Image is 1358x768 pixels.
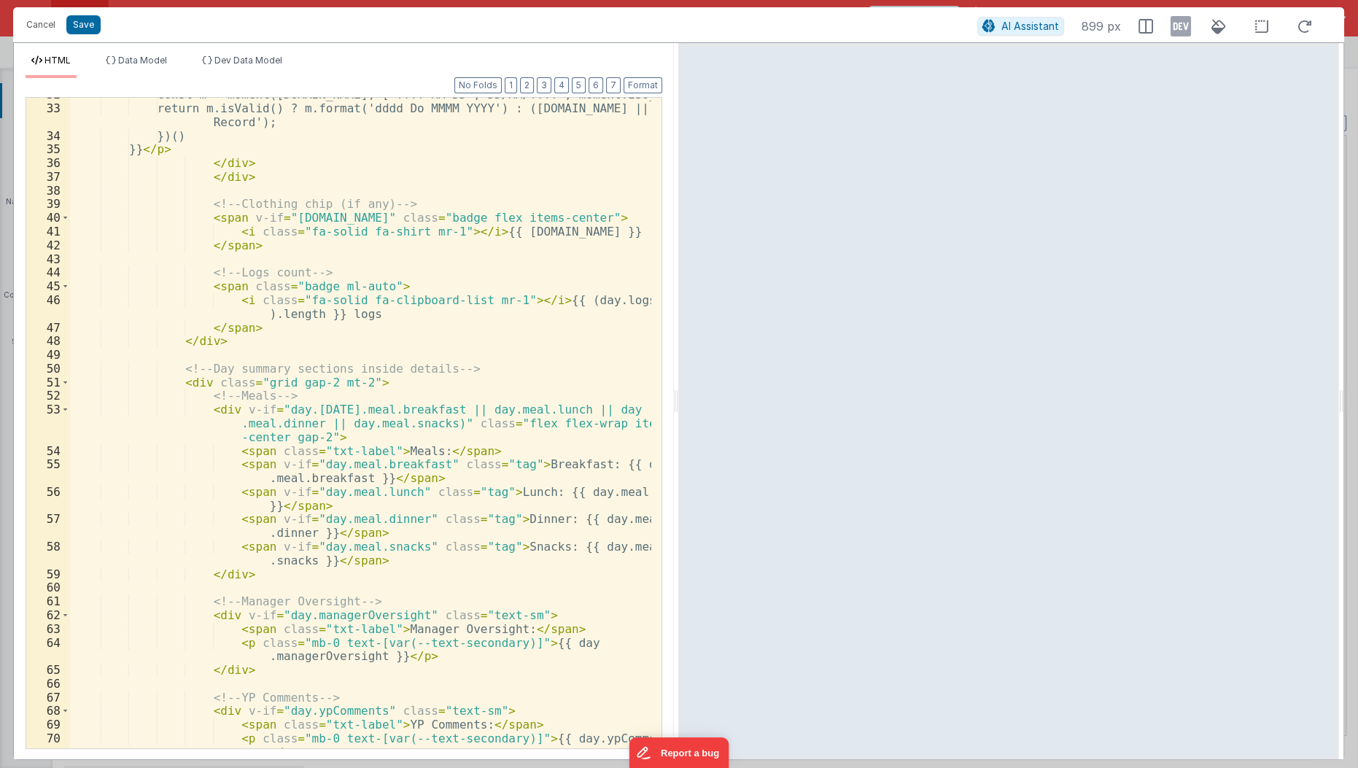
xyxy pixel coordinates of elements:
div: 69 [26,718,70,732]
span: HTML [44,55,71,66]
div: 49 [26,348,70,362]
div: 53 [26,403,70,443]
div: 55 [26,457,70,485]
div: 41 [26,225,70,238]
div: 64 [26,636,70,664]
div: 34 [26,129,70,143]
div: 59 [26,567,70,581]
div: 57 [26,512,70,540]
div: 43 [26,252,70,266]
div: 67 [26,691,70,705]
div: 39 [26,197,70,211]
div: 68 [26,704,70,718]
div: 70 [26,732,70,759]
span: Data Model [118,55,167,66]
button: 3 [537,77,551,93]
span: 899 px [1082,18,1121,35]
div: 46 [26,293,70,321]
div: 54 [26,444,70,458]
button: Format [624,77,662,93]
div: 61 [26,594,70,608]
div: 51 [26,376,70,389]
div: 40 [26,211,70,225]
button: 7 [606,77,621,93]
div: 66 [26,677,70,691]
div: 50 [26,362,70,376]
div: 42 [26,238,70,252]
div: 65 [26,663,70,677]
button: Cancel [19,15,63,35]
button: Save [66,15,101,34]
span: Dev Data Model [214,55,282,66]
div: 33 [26,101,70,129]
div: 56 [26,485,70,513]
div: 60 [26,581,70,594]
div: 48 [26,334,70,348]
button: 6 [589,77,603,93]
div: 36 [26,156,70,170]
div: 62 [26,608,70,622]
div: 35 [26,142,70,156]
div: 58 [26,540,70,567]
button: 4 [554,77,569,93]
button: AI Assistant [977,17,1064,36]
div: 47 [26,321,70,335]
div: 37 [26,170,70,184]
button: No Folds [454,77,502,93]
div: 45 [26,279,70,293]
button: 2 [520,77,534,93]
div: 63 [26,622,70,636]
div: 44 [26,265,70,279]
button: 1 [505,77,517,93]
div: 38 [26,184,70,198]
iframe: Marker.io feedback button [629,737,729,768]
div: 52 [26,389,70,403]
button: 5 [572,77,586,93]
span: AI Assistant [1001,20,1059,32]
